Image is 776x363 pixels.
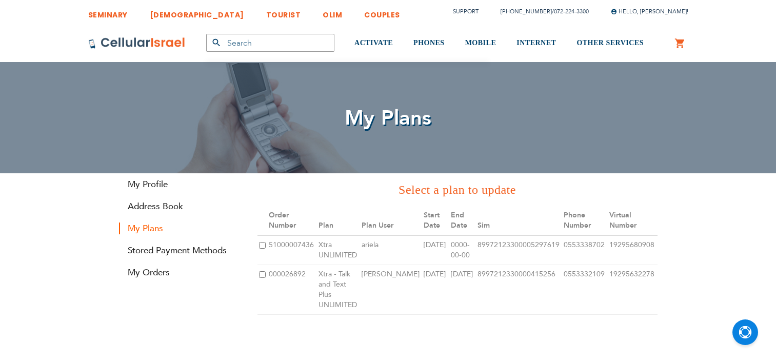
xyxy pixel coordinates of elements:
[449,235,476,265] td: 0000-00-00
[608,265,658,315] td: 19295632278
[562,265,608,315] td: 0553332109
[119,245,242,256] a: Stored Payment Methods
[465,24,496,63] a: MOBILE
[413,24,445,63] a: PHONES
[354,24,393,63] a: ACTIVATE
[360,235,422,265] td: ariela
[360,206,422,235] th: Plan User
[364,3,400,22] a: COUPLES
[413,39,445,47] span: PHONES
[554,8,589,15] a: 072-224-3300
[576,39,644,47] span: OTHER SERVICES
[119,178,242,190] a: My Profile
[267,265,317,315] td: 000026892
[490,4,589,19] li: /
[88,37,186,49] img: Cellular Israel Logo
[608,206,658,235] th: Virtual Number
[119,267,242,278] a: My Orders
[206,34,334,52] input: Search
[119,223,242,234] strong: My Plans
[449,265,476,315] td: [DATE]
[266,3,301,22] a: TOURIST
[608,235,658,265] td: 19295680908
[317,265,360,315] td: Xtra - Talk and Text Plus UNLIMITED
[345,104,432,132] span: My Plans
[422,206,449,235] th: Start Date
[476,265,562,315] td: 8997212330000415256
[465,39,496,47] span: MOBILE
[360,265,422,315] td: [PERSON_NAME]
[323,3,342,22] a: OLIM
[516,39,556,47] span: INTERNET
[576,24,644,63] a: OTHER SERVICES
[422,265,449,315] td: [DATE]
[354,39,393,47] span: ACTIVATE
[562,206,608,235] th: Phone Number
[476,206,562,235] th: Sim
[611,8,688,15] span: Hello, [PERSON_NAME]!
[257,181,658,198] h3: Select a plan to update
[562,235,608,265] td: 0553338702
[501,8,552,15] a: [PHONE_NUMBER]
[476,235,562,265] td: 89972123300005297619
[453,8,479,15] a: Support
[267,235,317,265] td: 51000007436
[119,200,242,212] a: Address Book
[516,24,556,63] a: INTERNET
[267,206,317,235] th: Order Number
[317,235,360,265] td: Xtra UNLIMITED
[317,206,360,235] th: Plan
[88,3,128,22] a: SEMINARY
[449,206,476,235] th: End Date
[422,235,449,265] td: [DATE]
[150,3,244,22] a: [DEMOGRAPHIC_DATA]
